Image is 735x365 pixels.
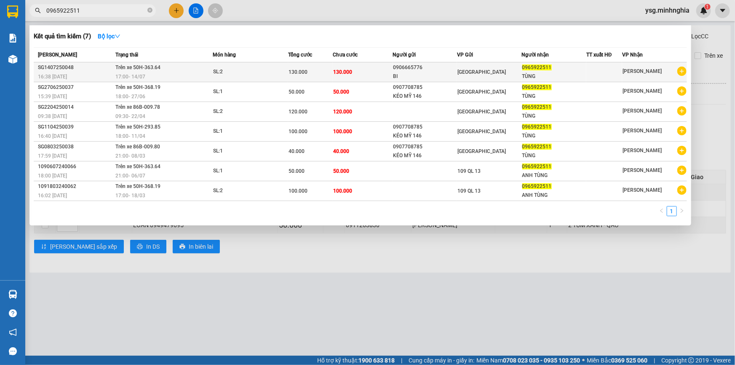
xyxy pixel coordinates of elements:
[9,328,17,336] span: notification
[289,129,307,134] span: 100.000
[522,112,586,121] div: TÙNG
[38,193,67,199] span: 16:02 [DATE]
[677,86,687,96] span: plus-circle
[7,5,18,18] img: logo-vxr
[38,123,113,132] div: SG1104250039
[8,34,17,43] img: solution-icon
[115,113,145,119] span: 09:30 - 22/04
[667,207,676,216] a: 1
[333,89,349,95] span: 50.000
[522,171,586,180] div: ANH TÙNG
[115,173,145,179] span: 21:00 - 06/07
[622,52,643,58] span: VP Nhận
[393,72,457,81] div: BI
[457,129,506,134] span: [GEOGRAPHIC_DATA]
[38,74,67,80] span: 16:38 [DATE]
[46,6,146,15] input: Tìm tên, số ĐT hoặc mã đơn
[213,87,276,97] div: SL: 1
[38,83,113,92] div: SG2706250037
[289,168,305,174] span: 50.000
[623,187,662,193] span: [PERSON_NAME]
[333,148,349,154] span: 40.000
[38,182,113,191] div: 1091803240062
[677,106,687,115] span: plus-circle
[393,151,457,160] div: KÉO MỸ 146
[522,84,552,90] span: 0965922511
[522,144,552,150] span: 0965922511
[115,52,138,58] span: Trạng thái
[623,88,662,94] span: [PERSON_NAME]
[457,69,506,75] span: [GEOGRAPHIC_DATA]
[677,126,687,135] span: plus-circle
[213,107,276,116] div: SL: 2
[35,8,41,13] span: search
[333,69,352,75] span: 130.000
[8,290,17,299] img: warehouse-icon
[333,129,352,134] span: 100.000
[115,124,160,130] span: Trên xe 50H-293.85
[522,104,552,110] span: 0965922511
[677,206,687,216] button: right
[522,52,549,58] span: Người nhận
[522,151,586,160] div: TÙNG
[38,63,113,72] div: SG1407250048
[38,173,67,179] span: 18:00 [DATE]
[115,74,145,80] span: 17:00 - 14/07
[457,188,481,194] span: 109 QL 13
[115,33,120,39] span: down
[38,52,77,58] span: [PERSON_NAME]
[34,32,91,41] h3: Kết quả tìm kiếm ( 7 )
[38,113,67,119] span: 09:38 [DATE]
[115,164,160,169] span: Trên xe 50H-363.64
[91,30,127,43] button: Bộ lọcdown
[115,133,145,139] span: 18:00 - 11/04
[115,153,145,159] span: 21:00 - 08/03
[623,68,662,74] span: [PERSON_NAME]
[289,89,305,95] span: 50.000
[393,63,457,72] div: 0906665776
[289,69,307,75] span: 130.000
[289,109,307,115] span: 120.000
[333,188,352,194] span: 100.000
[98,33,120,40] strong: Bộ lọc
[522,183,552,189] span: 0965922511
[657,206,667,216] li: Previous Page
[9,309,17,317] span: question-circle
[457,89,506,95] span: [GEOGRAPHIC_DATA]
[333,109,352,115] span: 120.000
[522,191,586,200] div: ANH TÙNG
[457,52,473,58] span: VP Gửi
[115,64,160,70] span: Trên xe 50H-363.64
[586,52,612,58] span: TT xuất HĐ
[677,146,687,155] span: plus-circle
[522,164,552,169] span: 0965922511
[213,147,276,156] div: SL: 1
[457,168,481,174] span: 109 QL 13
[393,132,457,140] div: KÉO MỸ 146
[8,55,17,64] img: warehouse-icon
[115,193,145,199] span: 17:00 - 18/03
[115,94,145,99] span: 18:00 - 27/06
[522,124,552,130] span: 0965922511
[9,347,17,355] span: message
[393,142,457,151] div: 0907708785
[213,52,236,58] span: Món hàng
[522,92,586,101] div: TÙNG
[679,208,684,213] span: right
[289,188,307,194] span: 100.000
[457,148,506,154] span: [GEOGRAPHIC_DATA]
[115,84,160,90] span: Trên xe 50H-368.19
[657,206,667,216] button: left
[38,103,113,112] div: SG2204250014
[393,123,457,132] div: 0907708785
[38,142,113,151] div: SG0803250038
[38,153,67,159] span: 17:59 [DATE]
[213,127,276,136] div: SL: 1
[677,185,687,195] span: plus-circle
[333,168,349,174] span: 50.000
[393,92,457,101] div: KÉO MỸ 146
[623,167,662,173] span: [PERSON_NAME]
[288,52,312,58] span: Tổng cước
[457,109,506,115] span: [GEOGRAPHIC_DATA]
[393,83,457,92] div: 0907708785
